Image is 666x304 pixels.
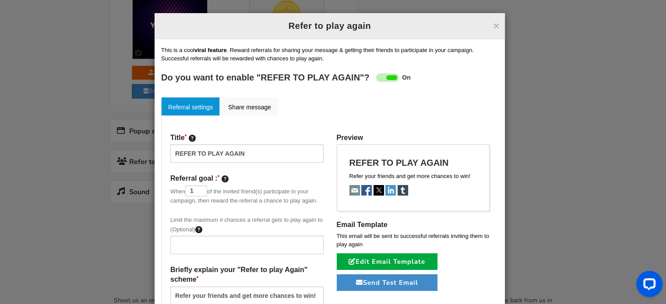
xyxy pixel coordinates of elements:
[337,253,437,270] a: Edit Email Template
[337,232,490,249] p: This email will be sent to successful referrals inviting them to play again
[337,133,363,143] label: Preview
[170,174,229,183] label: Referral goal :
[34,185,132,195] strong: FEELING LUCKY? PLAY NOW!
[170,133,196,143] label: Title
[402,73,410,82] span: On
[349,158,477,168] h4: REFER TO PLAY AGAIN
[17,243,24,250] input: I would like to receive updates and marketing emails. We will treat your information with respect...
[337,274,437,291] button: Send Test Email
[629,267,666,304] iframe: LiveChat chat widget
[170,265,324,284] label: Briefly explain your "Refer to play Again" scheme
[349,172,477,181] p: Refer your friends and get more chances to win!
[161,73,370,82] b: Do you want to enable "REFER TO PLAY AGAIN"?
[194,47,227,53] strong: viral feature
[170,174,324,205] div: When of the invited friend(s) participate in your campaign, then reward the referral a chance to ...
[134,3,156,9] a: click here
[17,244,148,269] label: I would like to receive updates and marketing emails. We will treat your information with respect...
[161,97,220,115] a: Referral settings
[17,208,34,217] label: Email
[221,97,278,115] a: Share message
[195,20,465,32] h2: Refer to play again
[493,20,500,31] button: ×
[161,46,498,63] p: This is a cool . Reward referrals for sharing your message & getting their friends to participate...
[17,278,148,294] button: TRY YOUR LUCK!
[337,220,388,230] label: Email Template
[170,216,324,254] div: Limit the maximum # chances a referral gets to play again to (Optional)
